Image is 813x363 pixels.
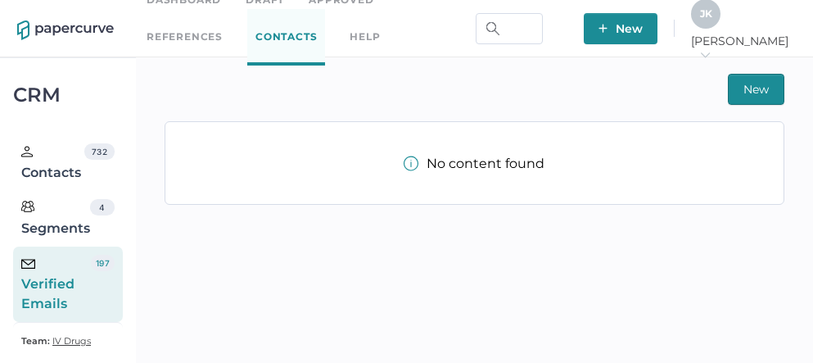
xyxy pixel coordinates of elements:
[84,143,114,160] div: 732
[584,13,657,44] button: New
[21,143,84,183] div: Contacts
[90,199,115,216] div: 4
[404,156,544,171] div: No content found
[691,34,796,63] span: [PERSON_NAME]
[13,88,123,102] div: CRM
[17,20,114,40] img: papercurve-logo-colour.7244d18c.svg
[728,74,784,105] button: New
[700,7,712,20] span: J K
[91,255,114,271] div: 197
[21,259,35,269] img: email-icon-black.c777dcea.svg
[476,13,543,44] input: Search Workspace
[147,28,223,46] a: References
[21,200,34,213] img: segments.b9481e3d.svg
[699,49,711,61] i: arrow_right
[486,22,499,35] img: search.bf03fe8b.svg
[21,199,90,238] div: Segments
[404,156,418,171] img: info-tooltip-active.a952ecf1.svg
[21,146,33,157] img: person.20a629c4.svg
[21,331,91,351] a: Team: IV Drugs
[598,24,607,33] img: plus-white.e19ec114.svg
[743,75,769,104] span: New
[598,13,643,44] span: New
[21,255,91,314] div: Verified Emails
[247,9,325,66] a: Contacts
[350,28,380,46] div: help
[52,335,91,347] span: IV Drugs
